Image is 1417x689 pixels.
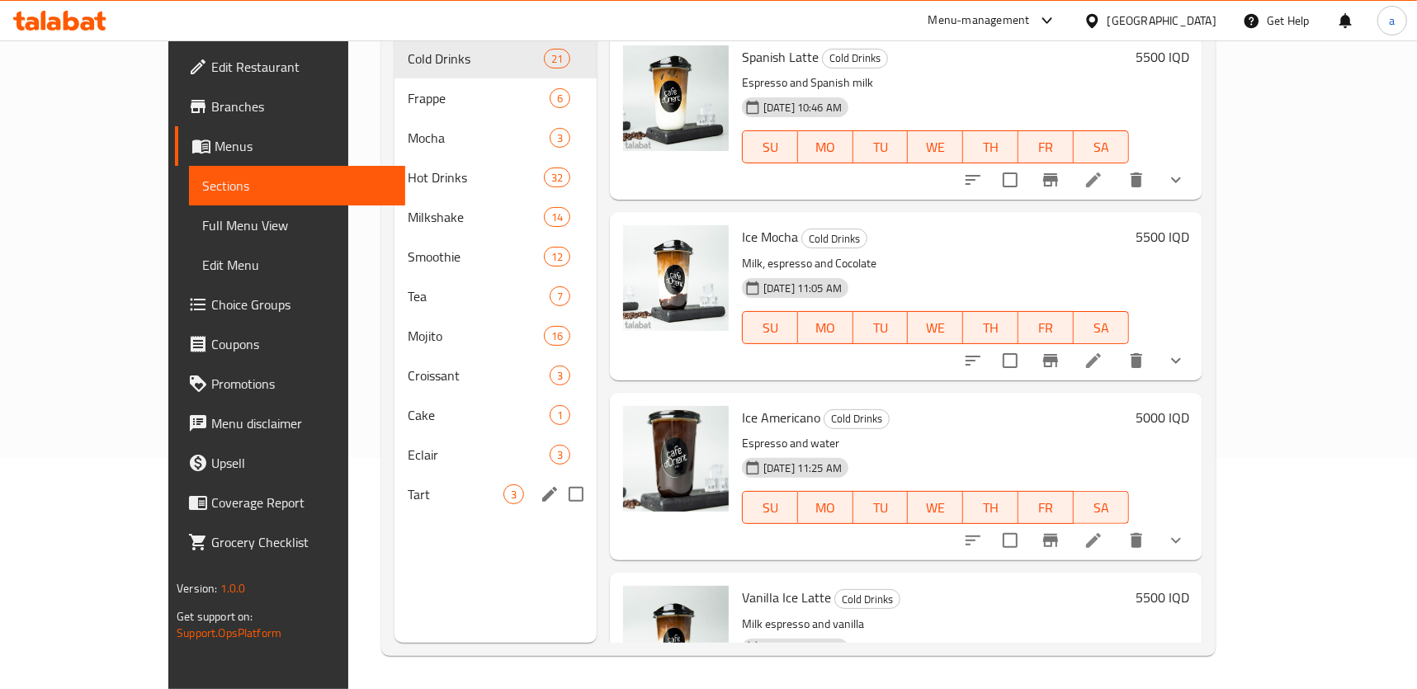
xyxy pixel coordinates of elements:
div: Cold Drinks [801,229,867,248]
span: SA [1080,496,1122,520]
span: Full Menu View [202,215,392,235]
span: Smoothie [408,247,543,267]
span: Cake [408,405,549,425]
button: Branch-specific-item [1031,341,1070,380]
span: Promotions [211,374,392,394]
button: show more [1156,521,1196,560]
div: Tea7 [394,276,597,316]
span: SA [1080,135,1122,159]
div: items [544,207,570,227]
p: Milk espresso and vanilla [742,614,1129,635]
div: items [550,366,570,385]
div: items [550,286,570,306]
span: FR [1025,496,1067,520]
span: Choice Groups [211,295,392,314]
button: sort-choices [953,341,993,380]
span: Grocery Checklist [211,532,392,552]
button: sort-choices [953,521,993,560]
button: show more [1156,341,1196,380]
span: 7 [550,289,569,304]
button: SU [742,311,798,344]
span: WE [914,316,956,340]
span: 1 [550,408,569,423]
span: SU [749,135,791,159]
button: SA [1074,130,1129,163]
div: Cake1 [394,395,597,435]
div: Mocha3 [394,118,597,158]
a: Edit Restaurant [175,47,405,87]
div: Cold Drinks21 [394,39,597,78]
div: Tart3edit [394,474,597,514]
svg: Show Choices [1166,170,1186,190]
button: MO [798,130,853,163]
img: Ice Americano [623,406,729,512]
div: Menu-management [928,11,1030,31]
button: delete [1117,521,1156,560]
span: TH [970,316,1012,340]
button: TU [853,491,909,524]
span: 12 [545,249,569,265]
button: WE [908,491,963,524]
button: sort-choices [953,160,993,200]
div: items [544,326,570,346]
span: Cold Drinks [824,409,889,428]
h6: 5500 IQD [1136,225,1189,248]
button: MO [798,311,853,344]
div: items [550,405,570,425]
span: [DATE] 10:46 AM [757,100,848,116]
span: Menus [215,136,392,156]
span: Get support on: [177,606,253,627]
span: WE [914,135,956,159]
span: 3 [550,447,569,463]
span: Cold Drinks [823,49,887,68]
a: Support.OpsPlatform [177,622,281,644]
button: FR [1018,491,1074,524]
span: 3 [504,487,523,503]
div: Eclair [408,445,549,465]
span: FR [1025,316,1067,340]
button: WE [908,311,963,344]
span: Version: [177,578,217,599]
a: Menus [175,126,405,166]
a: Menu disclaimer [175,403,405,443]
span: Edit Menu [202,255,392,275]
button: TH [963,491,1018,524]
div: Cold Drinks [822,49,888,68]
span: Select to update [993,523,1027,558]
a: Coverage Report [175,483,405,522]
div: Tea [408,286,549,306]
span: Edit Restaurant [211,57,392,77]
p: Espresso and Spanish milk [742,73,1129,93]
span: Mojito [408,326,543,346]
a: Coupons [175,324,405,364]
button: Branch-specific-item [1031,160,1070,200]
div: Croissant [408,366,549,385]
a: Branches [175,87,405,126]
button: TH [963,311,1018,344]
div: items [503,484,524,504]
button: FR [1018,311,1074,344]
span: Milkshake [408,207,543,227]
div: Hot Drinks32 [394,158,597,197]
button: MO [798,491,853,524]
a: Promotions [175,364,405,403]
button: delete [1117,341,1156,380]
span: Tart [408,484,503,504]
div: items [544,168,570,187]
span: 32 [545,170,569,186]
span: TU [860,135,902,159]
button: SA [1074,491,1129,524]
span: MO [805,135,847,159]
button: edit [537,482,562,507]
div: Milkshake14 [394,197,597,237]
h6: 5500 IQD [1136,45,1189,68]
span: Mocha [408,128,549,148]
span: MO [805,496,847,520]
span: 6 [550,91,569,106]
span: Frappe [408,88,549,108]
div: items [550,88,570,108]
